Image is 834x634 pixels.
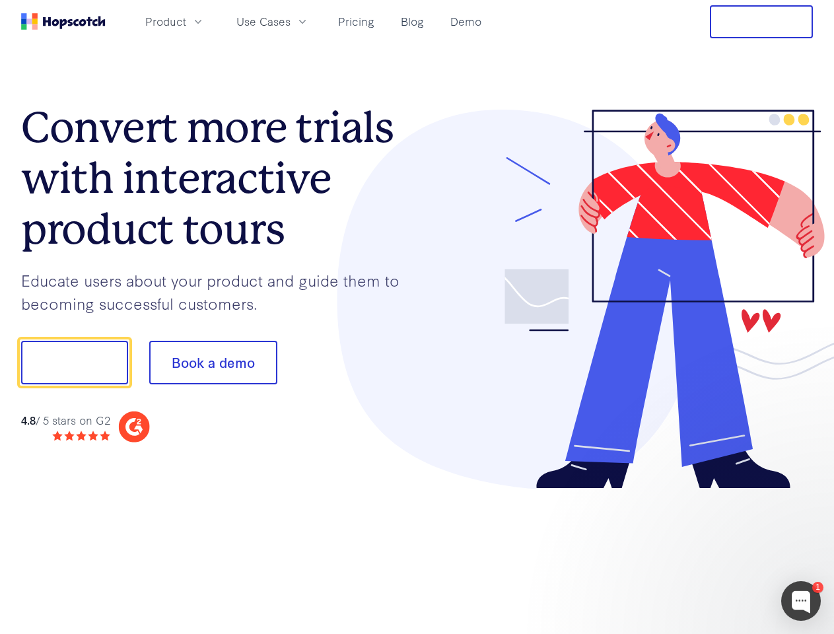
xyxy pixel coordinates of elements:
p: Educate users about your product and guide them to becoming successful customers. [21,269,417,314]
strong: 4.8 [21,412,36,427]
span: Product [145,13,186,30]
div: / 5 stars on G2 [21,412,110,429]
a: Demo [445,11,487,32]
button: Product [137,11,213,32]
span: Use Cases [236,13,291,30]
a: Pricing [333,11,380,32]
button: Book a demo [149,341,277,384]
button: Free Trial [710,5,813,38]
a: Blog [396,11,429,32]
h1: Convert more trials with interactive product tours [21,102,417,254]
div: 1 [812,582,823,593]
button: Use Cases [228,11,317,32]
a: Home [21,13,106,30]
button: Show me! [21,341,128,384]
